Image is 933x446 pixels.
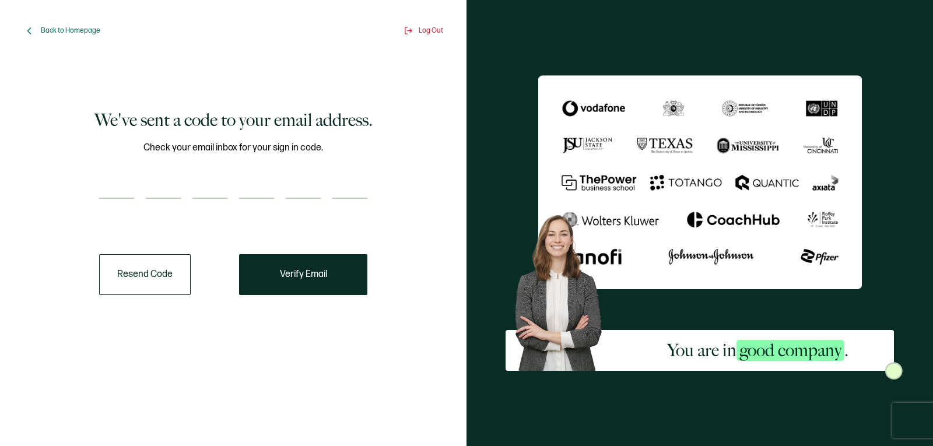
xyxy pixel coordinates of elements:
[736,340,844,361] span: good company
[143,141,323,155] span: Check your email inbox for your sign in code.
[667,339,848,362] h2: You are in .
[506,207,622,371] img: Sertifier Signup - You are in <span class="strong-h">good company</span>. Hero
[41,26,100,35] span: Back to Homepage
[538,75,862,289] img: Sertifier We've sent a code to your email address.
[885,362,903,380] img: Sertifier Signup
[239,254,367,295] button: Verify Email
[280,270,327,279] span: Verify Email
[419,26,443,35] span: Log Out
[99,254,191,295] button: Resend Code
[94,108,373,132] h1: We've sent a code to your email address.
